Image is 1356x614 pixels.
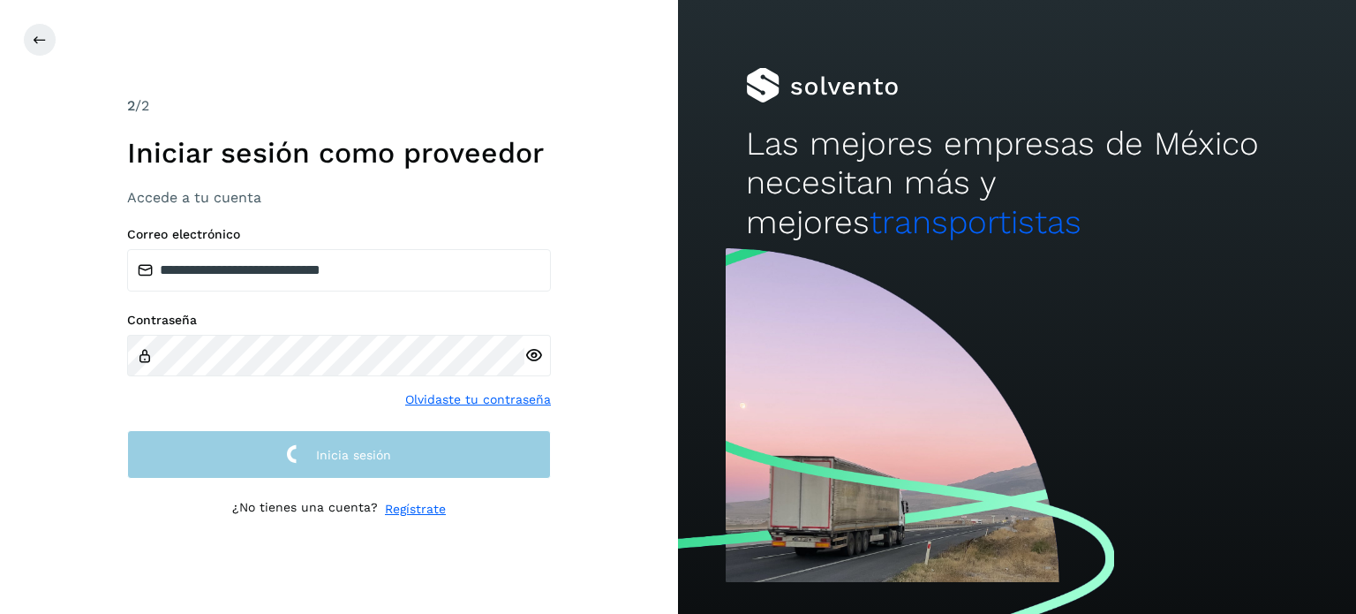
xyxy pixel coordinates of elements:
label: Contraseña [127,313,551,328]
label: Correo electrónico [127,227,551,242]
h3: Accede a tu cuenta [127,189,551,206]
div: /2 [127,95,551,117]
span: 2 [127,97,135,114]
h1: Iniciar sesión como proveedor [127,136,551,170]
a: Regístrate [385,500,446,519]
a: Olvidaste tu contraseña [405,390,551,409]
span: Inicia sesión [316,449,391,461]
button: Inicia sesión [127,430,551,479]
h2: Las mejores empresas de México necesitan más y mejores [746,125,1288,242]
span: transportistas [870,203,1081,241]
p: ¿No tienes una cuenta? [232,500,378,519]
